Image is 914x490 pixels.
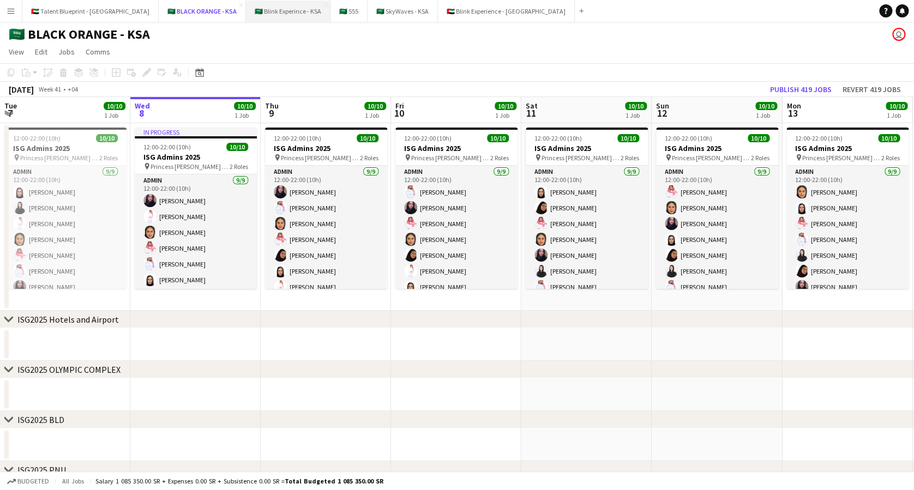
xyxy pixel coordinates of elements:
[892,28,905,41] app-user-avatar: Abdulwahab Al Hijan
[751,154,769,162] span: 2 Roles
[17,314,119,325] div: ISG2025 Hotels and Airport
[81,45,115,59] a: Comms
[656,101,669,111] span: Sun
[135,128,257,289] app-job-card: In progress12:00-22:00 (10h)10/10ISG Admins 2025 Princess [PERSON_NAME] University2 RolesAdmin9/9...
[495,102,516,110] span: 10/10
[60,477,86,485] span: All jobs
[395,166,518,329] app-card-role: Admin9/912:00-22:00 (10h)[PERSON_NAME][PERSON_NAME][PERSON_NAME][PERSON_NAME][PERSON_NAME][PERSON...
[9,26,150,43] h1: 🇸🇦 BLACK ORANGE - KSA
[766,82,836,96] button: Publish 419 jobs
[438,1,575,22] button: 🇦🇪 Blink Experience - [GEOGRAPHIC_DATA]
[395,101,404,111] span: Fri
[524,107,538,119] span: 11
[654,107,669,119] span: 12
[230,162,248,171] span: 2 Roles
[534,134,582,142] span: 12:00-22:00 (10h)
[395,143,518,153] h3: ISG Admins 2025
[394,107,404,119] span: 10
[143,143,191,151] span: 12:00-22:00 (10h)
[265,128,387,289] app-job-card: 12:00-22:00 (10h)10/10ISG Admins 2025 Princess [PERSON_NAME] University2 RolesAdmin9/912:00-22:00...
[151,162,230,171] span: Princess [PERSON_NAME] University
[526,101,538,111] span: Sat
[626,111,646,119] div: 1 Job
[656,128,778,289] app-job-card: 12:00-22:00 (10h)10/10ISG Admins 2025 Princess [PERSON_NAME] University2 RolesAdmin9/912:00-22:00...
[13,134,61,142] span: 12:00-22:00 (10h)
[9,47,24,57] span: View
[265,143,387,153] h3: ISG Admins 2025
[3,107,17,119] span: 7
[617,134,639,142] span: 10/10
[802,154,881,162] span: Princess [PERSON_NAME] University
[786,166,909,329] app-card-role: Admin9/912:00-22:00 (10h)[PERSON_NAME][PERSON_NAME][PERSON_NAME][PERSON_NAME][PERSON_NAME][PERSON...
[838,82,905,96] button: Revert 419 jobs
[542,154,621,162] span: Princess [PERSON_NAME] University
[368,1,438,22] button: 🇸🇦 SkyWaves - KSA
[526,143,648,153] h3: ISG Admins 2025
[621,154,639,162] span: 2 Roles
[656,143,778,153] h3: ISG Admins 2025
[263,107,279,119] span: 9
[86,47,110,57] span: Comms
[135,128,257,136] div: In progress
[274,134,321,142] span: 12:00-22:00 (10h)
[395,128,518,289] app-job-card: 12:00-22:00 (10h)10/10ISG Admins 2025 Princess [PERSON_NAME] University2 RolesAdmin9/912:00-22:00...
[886,102,907,110] span: 10/10
[4,128,127,289] app-job-card: 12:00-22:00 (10h)10/10ISG Admins 2025 Princess [PERSON_NAME] University2 RolesAdmin9/912:00-22:00...
[35,47,47,57] span: Edit
[881,154,900,162] span: 2 Roles
[285,477,383,485] span: Total Budgeted 1 085 350.00 SR
[4,166,127,329] app-card-role: Admin9/912:00-22:00 (10h)[PERSON_NAME][PERSON_NAME][PERSON_NAME][PERSON_NAME][PERSON_NAME][PERSON...
[495,111,516,119] div: 1 Job
[234,102,256,110] span: 10/10
[364,102,386,110] span: 10/10
[411,154,490,162] span: Princess [PERSON_NAME] University
[748,134,769,142] span: 10/10
[17,364,121,375] div: ISG2025 OLYMPIC COMPLEX
[135,101,150,111] span: Wed
[4,45,28,59] a: View
[886,111,907,119] div: 1 Job
[656,166,778,329] app-card-role: Admin9/912:00-22:00 (10h)[PERSON_NAME][PERSON_NAME][PERSON_NAME][PERSON_NAME][PERSON_NAME][PERSON...
[68,85,78,93] div: +04
[490,154,509,162] span: 2 Roles
[756,111,777,119] div: 1 Job
[159,1,246,22] button: 🇸🇦 BLACK ORANGE - KSA
[365,111,386,119] div: 1 Job
[526,128,648,289] div: 12:00-22:00 (10h)10/10ISG Admins 2025 Princess [PERSON_NAME] University2 RolesAdmin9/912:00-22:00...
[133,107,150,119] span: 8
[785,107,801,119] span: 13
[5,475,51,487] button: Budgeted
[17,414,64,425] div: ISG2025 BLD
[526,166,648,329] app-card-role: Admin9/912:00-22:00 (10h)[PERSON_NAME][PERSON_NAME][PERSON_NAME][PERSON_NAME][PERSON_NAME][PERSON...
[786,101,801,111] span: Mon
[360,154,378,162] span: 2 Roles
[17,477,49,485] span: Budgeted
[4,143,127,153] h3: ISG Admins 2025
[20,154,99,162] span: Princess [PERSON_NAME] University
[22,1,159,22] button: 🇦🇪 Talent Blueprint - [GEOGRAPHIC_DATA]
[330,1,368,22] button: 🇸🇦 555
[9,84,34,95] div: [DATE]
[625,102,647,110] span: 10/10
[36,85,63,93] span: Week 41
[281,154,360,162] span: Princess [PERSON_NAME] University
[672,154,751,162] span: Princess [PERSON_NAME] University
[135,174,257,338] app-card-role: Admin9/912:00-22:00 (10h)[PERSON_NAME][PERSON_NAME][PERSON_NAME][PERSON_NAME][PERSON_NAME][PERSON...
[665,134,712,142] span: 12:00-22:00 (10h)
[234,111,255,119] div: 1 Job
[487,134,509,142] span: 10/10
[265,166,387,329] app-card-role: Admin9/912:00-22:00 (10h)[PERSON_NAME][PERSON_NAME][PERSON_NAME][PERSON_NAME][PERSON_NAME][PERSON...
[357,134,378,142] span: 10/10
[786,128,909,289] app-job-card: 12:00-22:00 (10h)10/10ISG Admins 2025 Princess [PERSON_NAME] University2 RolesAdmin9/912:00-22:00...
[58,47,75,57] span: Jobs
[17,464,66,475] div: ISG2025 PNU
[54,45,79,59] a: Jobs
[404,134,452,142] span: 12:00-22:00 (10h)
[104,111,125,119] div: 1 Job
[226,143,248,151] span: 10/10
